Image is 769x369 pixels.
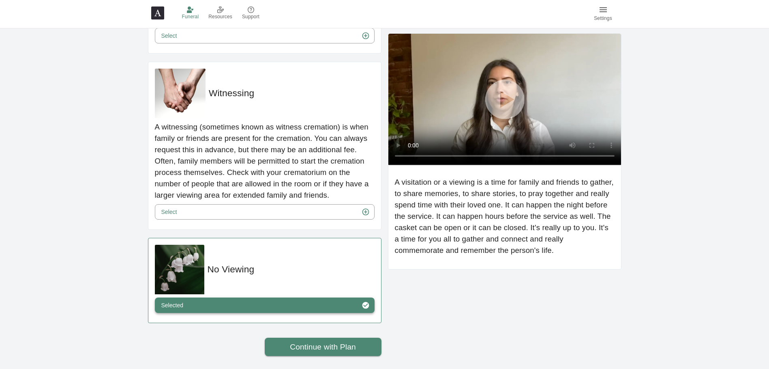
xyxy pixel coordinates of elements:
a: Support [242,6,259,22]
a: Settings [593,5,613,23]
span: Resources [208,13,232,21]
p: A witnessing (sometimes known as witness cremation) is when family or friends are present for the... [155,121,375,201]
button: Select [155,204,375,220]
h4: Witnessing [209,88,254,99]
img: Afterword logo [151,6,164,19]
span: Settings [594,15,612,23]
a: Continue with Plan [265,338,381,356]
a: Funeral [182,6,199,22]
img: No%20reception.jpeg [155,245,204,294]
button: Select [155,28,375,43]
a: Resources [208,6,232,22]
button: Selected [155,298,375,313]
img: Holdinghands.png [155,69,206,118]
p: A visitation or a viewing is a time for family and friends to gather, to share memories, to share... [395,177,615,256]
h4: No Viewing [208,264,255,275]
span: Support [242,13,259,21]
iframe: Chat Widget [728,330,769,369]
span: Funeral [182,13,199,21]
